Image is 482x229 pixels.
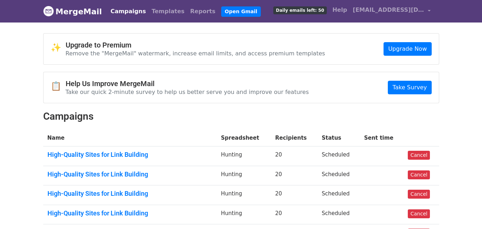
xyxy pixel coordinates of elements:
span: [EMAIL_ADDRESS][DOMAIN_NAME] [353,6,424,14]
th: Spreadsheet [217,130,271,146]
td: Scheduled [318,146,360,166]
td: 20 [271,146,317,166]
h4: Upgrade to Premium [66,41,325,49]
a: Campaigns [108,4,149,19]
th: Recipients [271,130,317,146]
a: Upgrade Now [384,42,431,56]
td: 20 [271,166,317,185]
td: Hunting [217,146,271,166]
td: Hunting [217,205,271,224]
a: High-Quality Sites for Link Building [47,190,213,198]
a: Help [330,3,350,17]
a: [EMAIL_ADDRESS][DOMAIN_NAME] [350,3,433,20]
span: Daily emails left: 50 [273,6,326,14]
th: Name [43,130,217,146]
th: Sent time [360,130,404,146]
img: MergeMail logo [43,6,54,16]
a: High-Quality Sites for Link Building [47,170,213,178]
td: Scheduled [318,185,360,205]
span: 📋 [51,81,66,91]
a: Templates [149,4,187,19]
a: MergeMail [43,4,102,19]
a: Daily emails left: 50 [270,3,329,17]
a: Take Survey [388,81,431,94]
a: Cancel [408,170,430,179]
h2: Campaigns [43,110,439,123]
td: Hunting [217,166,271,185]
td: 20 [271,185,317,205]
a: Cancel [408,209,430,218]
td: Hunting [217,185,271,205]
td: Scheduled [318,205,360,224]
td: Scheduled [318,166,360,185]
a: Cancel [408,190,430,199]
a: Reports [187,4,218,19]
a: Open Gmail [221,6,261,17]
p: Take our quick 2-minute survey to help us better serve you and improve our features [66,88,309,96]
td: 20 [271,205,317,224]
span: ✨ [51,43,66,53]
p: Remove the "MergeMail" watermark, increase email limits, and access premium templates [66,50,325,57]
a: Cancel [408,151,430,160]
a: High-Quality Sites for Link Building [47,151,213,159]
a: High-Quality Sites for Link Building [47,209,213,217]
h4: Help Us Improve MergeMail [66,79,309,88]
th: Status [318,130,360,146]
